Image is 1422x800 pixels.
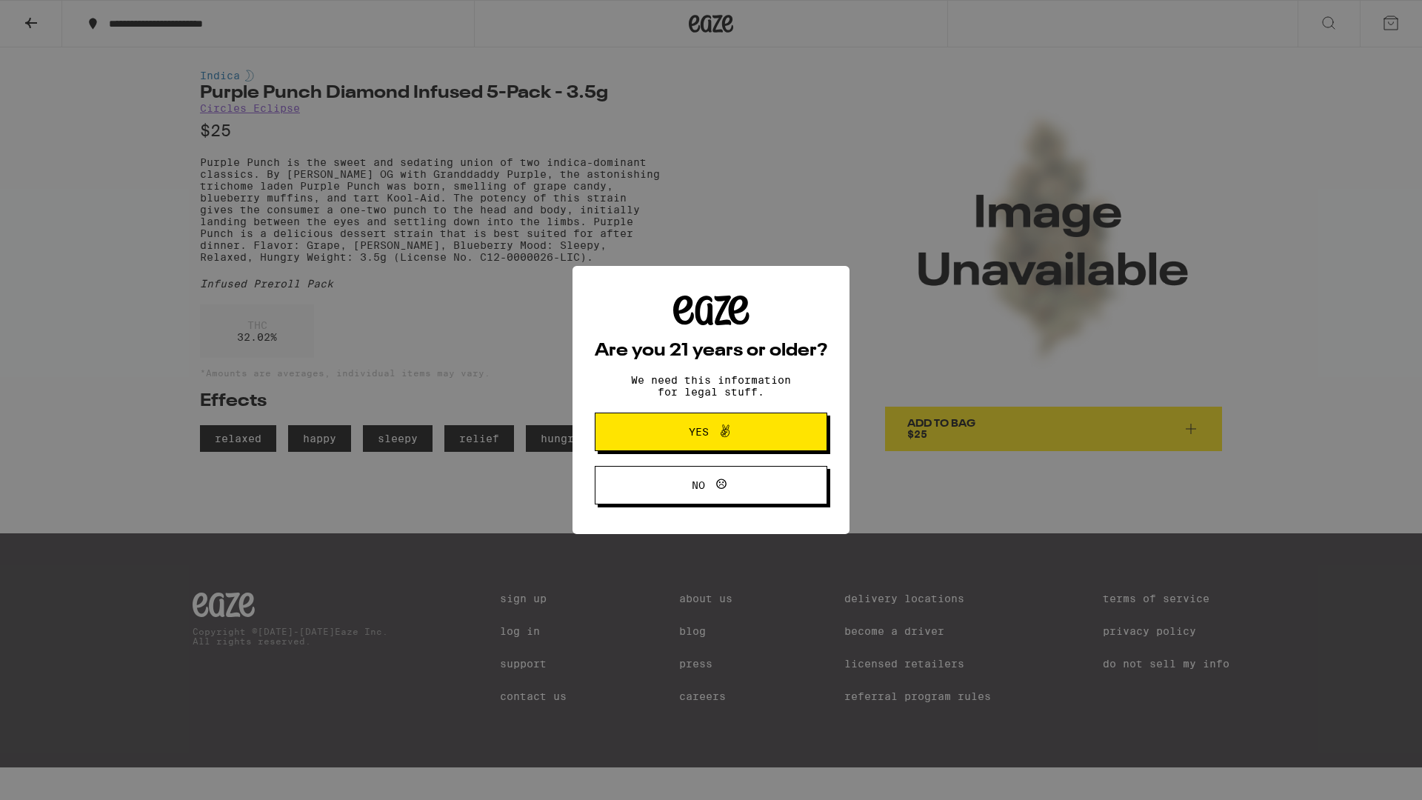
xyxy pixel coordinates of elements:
[618,374,804,398] p: We need this information for legal stuff.
[595,342,827,360] h2: Are you 21 years or older?
[595,413,827,451] button: Yes
[692,480,705,490] span: No
[689,427,709,437] span: Yes
[595,466,827,504] button: No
